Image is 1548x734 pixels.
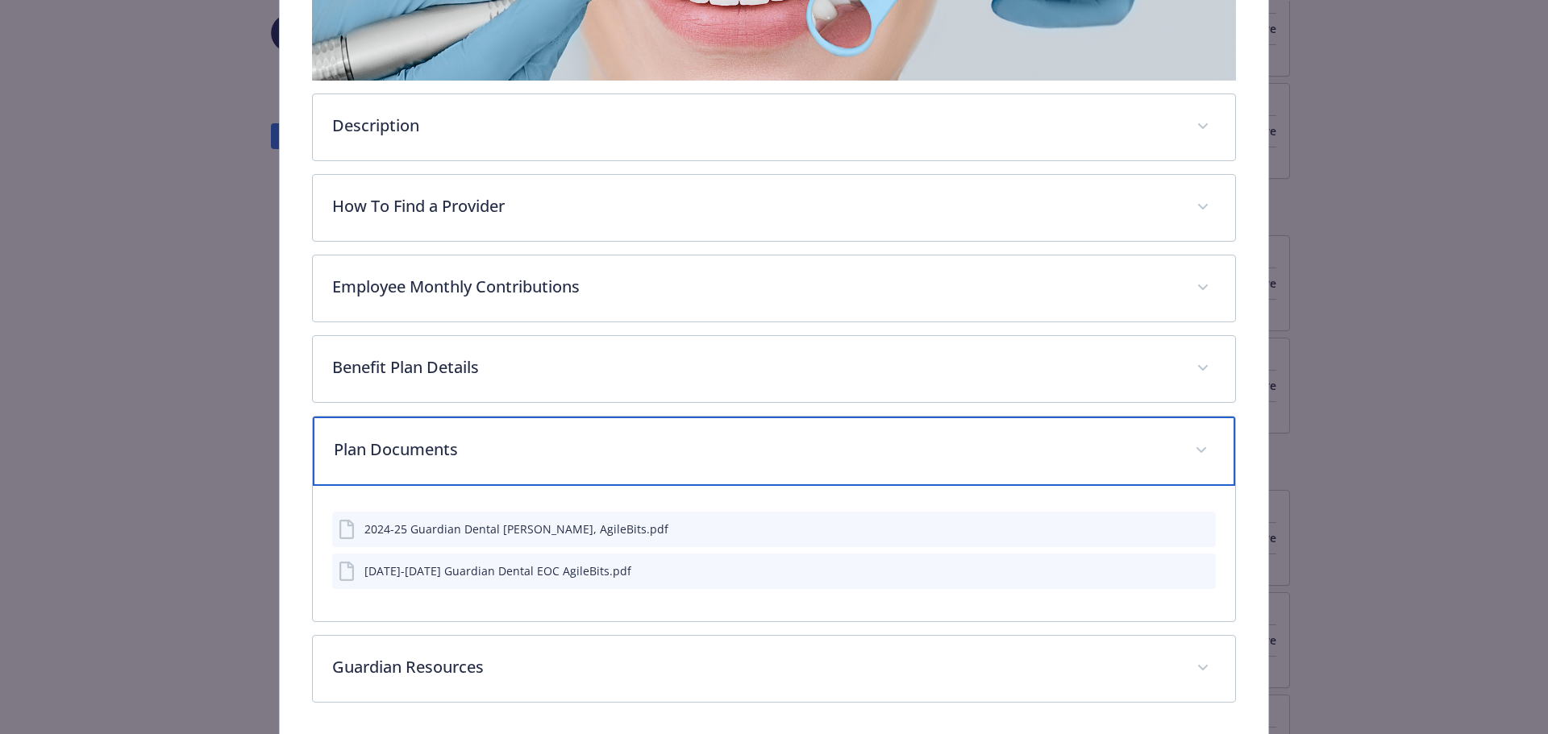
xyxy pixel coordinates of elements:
button: preview file [1195,520,1209,537]
div: [DATE]-[DATE] Guardian Dental EOC AgileBits.pdf [364,562,631,579]
div: Employee Monthly Contributions [313,255,1236,321]
button: download file [1169,562,1182,579]
button: preview file [1195,562,1209,579]
p: Guardian Resources [332,655,1178,679]
div: Guardian Resources [313,636,1236,702]
div: Benefit Plan Details [313,336,1236,402]
p: How To Find a Provider [332,194,1178,218]
p: Plan Documents [334,437,1176,462]
button: download file [1169,520,1182,537]
div: Plan Documents [313,486,1236,621]
div: 2024-25 Guardian Dental [PERSON_NAME], AgileBits.pdf [364,520,668,537]
div: Plan Documents [313,417,1236,486]
p: Benefit Plan Details [332,355,1178,379]
div: How To Find a Provider [313,175,1236,241]
div: Description [313,94,1236,160]
p: Description [332,114,1178,138]
p: Employee Monthly Contributions [332,275,1178,299]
